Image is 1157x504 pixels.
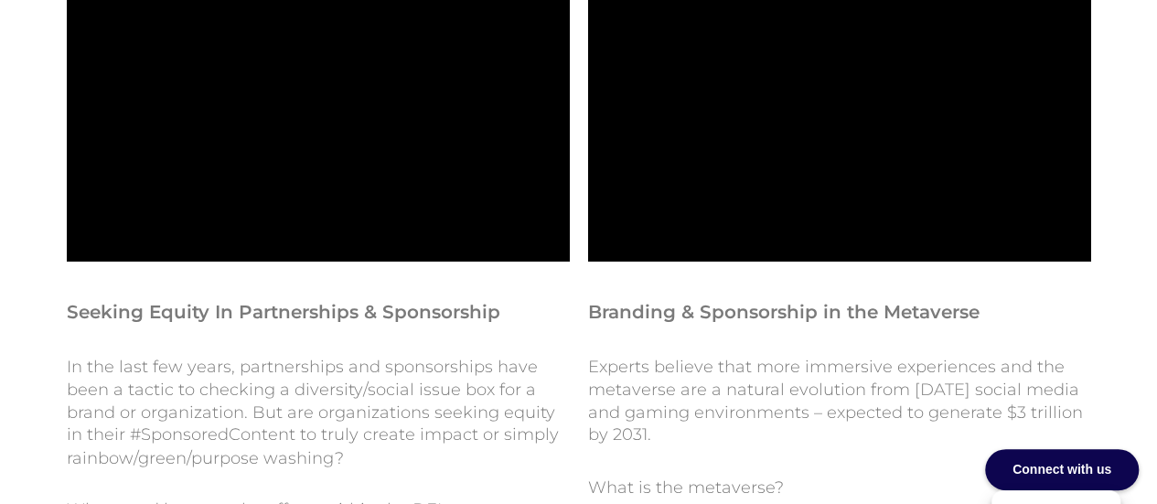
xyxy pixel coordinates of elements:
p: What is the metaverse? [588,476,1091,499]
span: Seeking Equity In Partnerships & Sponsorship [67,301,500,323]
div: Connect with us [985,449,1139,490]
p: In the last few years, partnerships and sponsorships have been a tactic to checking a diversity/s... [67,356,570,469]
span: Branding & Sponsorship in the Metaverse [588,301,980,323]
p: Experts believe that more immersive experiences and the metaverse are a natural evolution from [D... [588,356,1091,446]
